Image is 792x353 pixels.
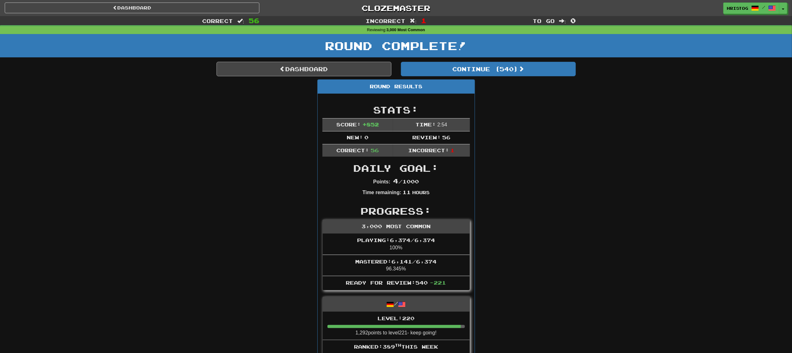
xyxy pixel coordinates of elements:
[217,62,391,76] a: Dashboard
[378,315,414,321] span: Level: 220
[357,237,435,243] span: Playing: 6,374 / 6,374
[323,234,470,255] li: 100%
[533,18,555,24] span: To go
[336,121,361,127] span: Score:
[430,280,446,286] span: - 221
[323,297,470,312] div: /
[323,255,470,276] li: 96.345%
[269,3,523,14] a: Clozemaster
[450,147,454,153] span: 1
[237,18,244,24] span: :
[373,179,390,184] strong: Points:
[2,39,790,52] h1: Round Complete!
[336,147,369,153] span: Correct:
[393,178,419,184] span: / 1000
[323,312,470,340] li: 1,292 points to level 221 - keep going!
[322,105,470,115] h2: Stats:
[386,28,425,32] strong: 3,000 Most Common
[371,147,379,153] span: 56
[202,18,233,24] span: Correct
[5,3,259,13] a: Dashboard
[437,122,447,127] span: 2 : 54
[249,17,259,24] span: 56
[559,18,566,24] span: :
[727,5,748,11] span: HristoG
[347,134,363,140] span: New:
[366,18,405,24] span: Incorrect
[395,343,401,347] sup: th
[356,258,437,264] span: Mastered: 6,141 / 6,374
[421,17,426,24] span: 1
[364,134,368,140] span: 0
[362,121,379,127] span: + 852
[570,17,576,24] span: 0
[346,280,446,286] span: Ready for Review: 540
[318,80,475,94] div: Round Results
[442,134,450,140] span: 56
[762,5,765,9] span: /
[410,18,417,24] span: :
[401,62,576,76] button: Continue (540)
[362,190,401,195] strong: Time remaining:
[723,3,779,14] a: HristoG /
[402,189,411,195] span: 11
[322,206,470,216] h2: Progress:
[354,344,438,350] span: Ranked: 389 this week
[393,177,398,185] span: 4
[322,163,470,173] h2: Daily Goal:
[415,121,436,127] span: Time:
[323,220,470,234] div: 3,000 Most Common
[408,147,449,153] span: Incorrect:
[412,190,430,195] small: Hours
[412,134,441,140] span: Review:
